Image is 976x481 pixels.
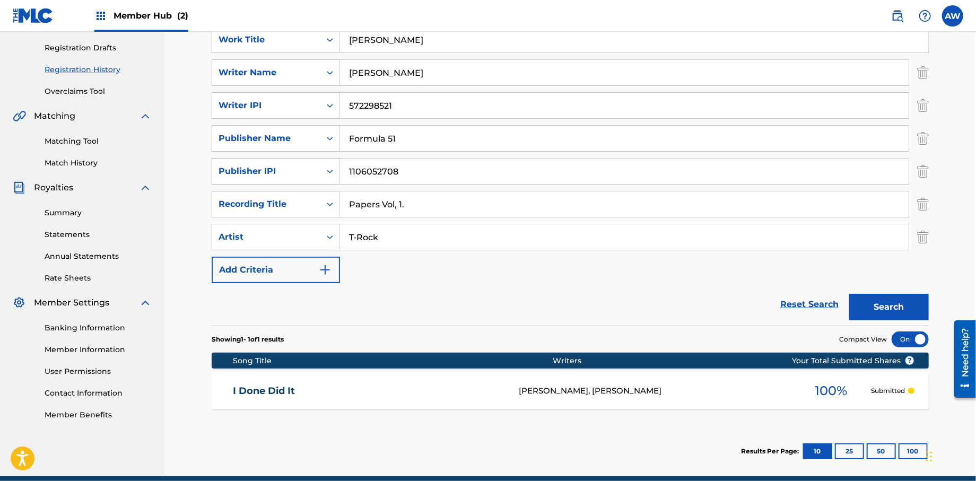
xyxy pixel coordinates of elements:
[45,388,152,399] a: Contact Information
[45,86,152,97] a: Overclaims Tool
[946,316,976,401] iframe: Resource Center
[13,296,25,309] img: Member Settings
[139,181,152,194] img: expand
[887,5,908,27] a: Public Search
[139,110,152,123] img: expand
[905,356,914,365] span: ?
[45,64,152,75] a: Registration History
[917,92,929,119] img: Delete Criterion
[871,386,905,396] p: Submitted
[519,385,791,397] div: [PERSON_NAME], [PERSON_NAME]
[45,42,152,54] a: Registration Drafts
[891,10,904,22] img: search
[917,191,929,217] img: Delete Criterion
[45,322,152,334] a: Banking Information
[914,5,936,27] div: Help
[219,198,314,211] div: Recording Title
[219,231,314,243] div: Artist
[177,11,188,21] span: (2)
[815,381,847,400] span: 100 %
[835,443,864,459] button: 25
[139,296,152,309] img: expand
[13,8,54,23] img: MLC Logo
[13,110,26,123] img: Matching
[792,355,914,366] span: Your Total Submitted Shares
[553,355,825,366] div: Writers
[917,59,929,86] img: Delete Criterion
[34,110,75,123] span: Matching
[45,158,152,169] a: Match History
[899,443,928,459] button: 100
[919,10,931,22] img: help
[917,125,929,152] img: Delete Criterion
[219,132,314,145] div: Publisher Name
[219,99,314,112] div: Writer IPI
[45,251,152,262] a: Annual Statements
[45,366,152,377] a: User Permissions
[34,181,73,194] span: Royalties
[233,385,505,397] a: I Done Did It
[233,355,553,366] div: Song Title
[319,264,332,276] img: 9d2ae6d4665cec9f34b9.svg
[219,66,314,79] div: Writer Name
[849,294,929,320] button: Search
[212,27,929,326] form: Search Form
[13,181,25,194] img: Royalties
[923,430,976,481] iframe: Chat Widget
[219,165,314,178] div: Publisher IPI
[775,293,844,316] a: Reset Search
[803,443,832,459] button: 10
[212,257,340,283] button: Add Criteria
[741,447,801,456] p: Results Per Page:
[94,10,107,22] img: Top Rightsholders
[926,441,933,473] div: Drag
[45,273,152,284] a: Rate Sheets
[219,33,314,46] div: Work Title
[114,10,188,22] span: Member Hub
[45,136,152,147] a: Matching Tool
[45,409,152,421] a: Member Benefits
[45,229,152,240] a: Statements
[34,296,109,309] span: Member Settings
[917,224,929,250] img: Delete Criterion
[867,443,896,459] button: 50
[839,335,887,344] span: Compact View
[212,335,284,344] p: Showing 1 - 1 of 1 results
[45,344,152,355] a: Member Information
[942,5,963,27] div: User Menu
[917,158,929,185] img: Delete Criterion
[45,207,152,218] a: Summary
